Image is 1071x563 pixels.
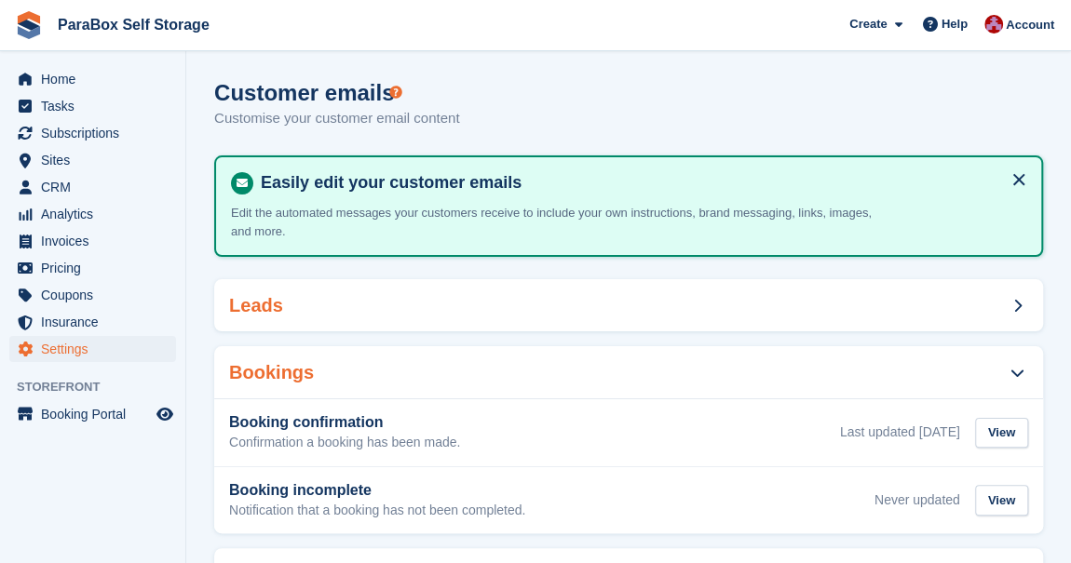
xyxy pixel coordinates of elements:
a: menu [9,201,176,227]
span: Coupons [41,282,153,308]
span: Storefront [17,378,185,396]
a: menu [9,309,176,335]
span: Pricing [41,255,153,281]
a: menu [9,255,176,281]
img: stora-icon-8386f47178a22dfd0bd8f6a31ec36ba5ce8667c1dd55bd0f319d3a0aa187defe.svg [15,11,43,39]
a: menu [9,93,176,119]
p: Customise your customer email content [214,108,459,129]
span: Analytics [41,201,153,227]
span: Booking Portal [41,401,153,427]
a: menu [9,120,176,146]
span: Sites [41,147,153,173]
a: menu [9,174,176,200]
h2: Leads [229,295,283,316]
a: ParaBox Self Storage [50,9,217,40]
div: Tooltip anchor [387,84,404,101]
span: CRM [41,174,153,200]
a: menu [9,336,176,362]
a: Booking incomplete Notification that a booking has not been completed. Never updated View [214,467,1043,534]
p: Confirmation a booking has been made. [229,435,460,451]
img: Yan Grandjean [984,15,1003,34]
a: menu [9,66,176,92]
h1: Customer emails [214,80,459,105]
a: menu [9,401,176,427]
span: Tasks [41,93,153,119]
a: Preview store [154,403,176,425]
span: Settings [41,336,153,362]
span: Create [849,15,887,34]
a: menu [9,282,176,308]
div: View [975,418,1028,449]
span: Account [1006,16,1054,34]
span: Help [942,15,968,34]
p: Notification that a booking has not been completed. [229,503,525,519]
div: Last updated [DATE] [840,422,960,442]
div: Never updated [874,490,960,510]
div: View [975,485,1028,516]
span: Insurance [41,309,153,335]
a: menu [9,147,176,173]
span: Invoices [41,228,153,254]
span: Home [41,66,153,92]
p: Edit the automated messages your customers receive to include your own instructions, brand messag... [231,204,883,240]
h3: Booking incomplete [229,482,525,499]
a: menu [9,228,176,254]
h2: Bookings [229,362,314,383]
a: Booking confirmation Confirmation a booking has been made. Last updated [DATE] View [214,399,1043,466]
span: Subscriptions [41,120,153,146]
h4: Easily edit your customer emails [253,172,1026,194]
h3: Booking confirmation [229,414,460,431]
